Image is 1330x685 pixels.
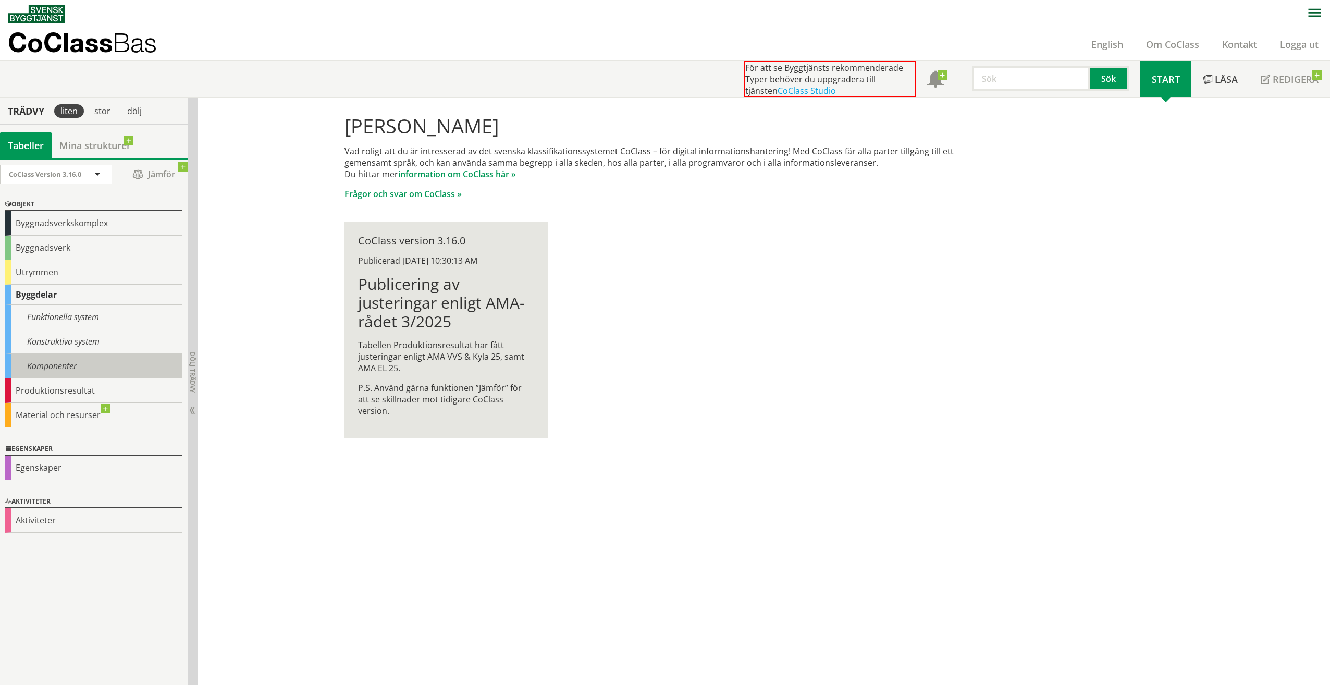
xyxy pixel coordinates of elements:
input: Sök [972,66,1090,91]
p: CoClass [8,36,157,48]
div: Egenskaper [5,456,182,480]
div: CoClass version 3.16.0 [358,235,534,247]
h1: Publicering av justeringar enligt AMA-rådet 3/2025 [358,275,534,331]
span: Redigera [1273,73,1319,85]
div: Utrymmen [5,260,182,285]
h1: [PERSON_NAME] [344,114,985,137]
div: Funktionella system [5,305,182,329]
div: liten [54,104,84,118]
div: Trädvy [2,105,50,117]
span: Start [1152,73,1180,85]
span: Läsa [1215,73,1238,85]
span: Bas [113,27,157,58]
a: CoClassBas [8,28,179,60]
span: CoClass Version 3.16.0 [9,169,81,179]
img: Svensk Byggtjänst [8,5,65,23]
a: Frågor och svar om CoClass » [344,188,462,200]
p: P.S. Använd gärna funktionen ”Jämför” för att se skillnader mot tidigare CoClass version. [358,382,534,417]
span: Notifikationer [927,72,944,89]
div: Produktionsresultat [5,378,182,403]
button: Sök [1090,66,1129,91]
a: Redigera [1249,61,1330,97]
p: Tabellen Produktionsresultat har fått justeringar enligt AMA VVS & Kyla 25, samt AMA EL 25. [358,339,534,374]
a: CoClass Studio [778,85,836,96]
div: Material och resurser [5,403,182,427]
a: Mina strukturer [52,132,139,158]
a: Läsa [1191,61,1249,97]
a: information om CoClass här » [398,168,516,180]
div: För att se Byggtjänsts rekommenderade Typer behöver du uppgradera till tjänsten [744,61,916,97]
div: Byggnadsverkskomplex [5,211,182,236]
a: Start [1140,61,1191,97]
div: Konstruktiva system [5,329,182,354]
div: Byggnadsverk [5,236,182,260]
span: Dölj trädvy [188,352,197,393]
div: Publicerad [DATE] 10:30:13 AM [358,255,534,266]
a: Logga ut [1269,38,1330,51]
a: Om CoClass [1135,38,1211,51]
div: Komponenter [5,354,182,378]
div: Objekt [5,199,182,211]
div: Egenskaper [5,443,182,456]
div: Aktiviteter [5,496,182,508]
div: stor [88,104,117,118]
span: Jämför [122,165,185,184]
p: Vad roligt att du är intresserad av det svenska klassifikationssystemet CoClass – för digital inf... [344,145,985,180]
div: dölj [121,104,148,118]
div: Aktiviteter [5,508,182,533]
a: English [1080,38,1135,51]
div: Byggdelar [5,285,182,305]
a: Kontakt [1211,38,1269,51]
